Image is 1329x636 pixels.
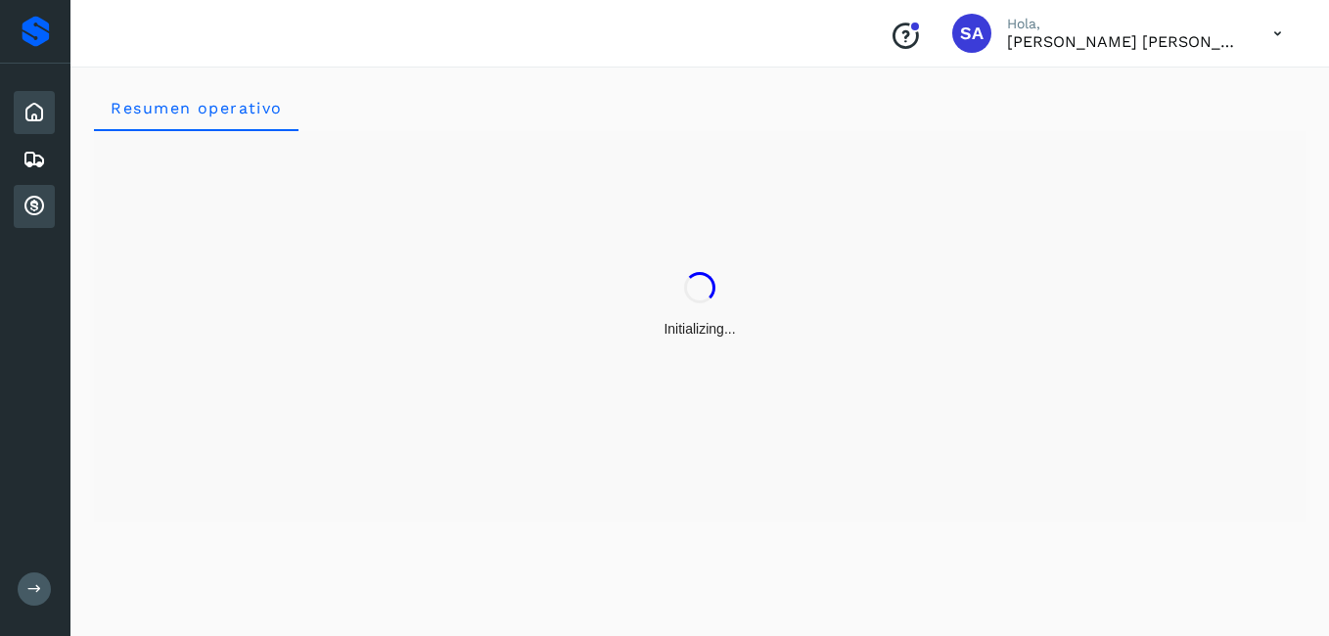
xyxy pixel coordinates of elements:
p: Saul Armando Palacios Martinez [1007,32,1242,51]
span: Resumen operativo [110,99,283,117]
p: Hola, [1007,16,1242,32]
div: Inicio [14,91,55,134]
div: Cuentas por cobrar [14,185,55,228]
div: Embarques [14,138,55,181]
